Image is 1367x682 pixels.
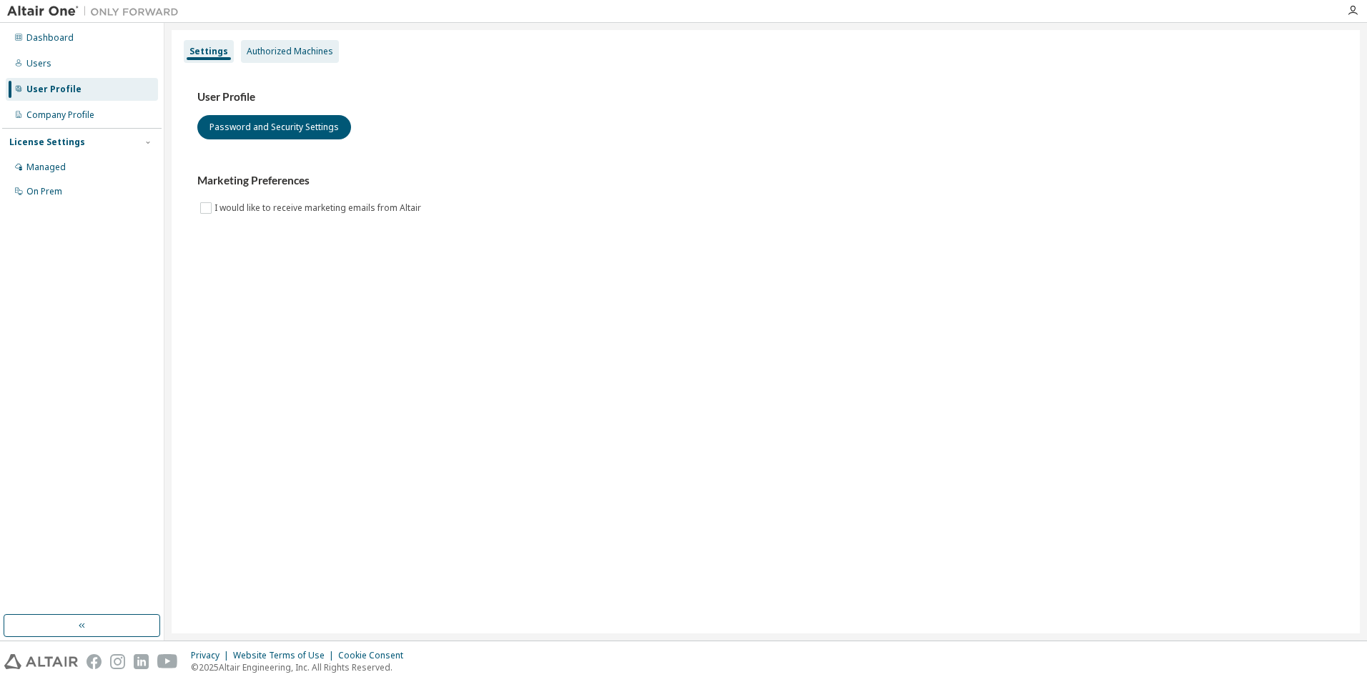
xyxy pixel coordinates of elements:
div: Cookie Consent [338,650,412,661]
h3: User Profile [197,90,1334,104]
div: Company Profile [26,109,94,121]
img: youtube.svg [157,654,178,669]
div: Privacy [191,650,233,661]
img: Altair One [7,4,186,19]
div: Settings [189,46,228,57]
div: Managed [26,162,66,173]
img: linkedin.svg [134,654,149,669]
div: User Profile [26,84,82,95]
img: facebook.svg [87,654,102,669]
label: I would like to receive marketing emails from Altair [214,199,424,217]
h3: Marketing Preferences [197,174,1334,188]
div: On Prem [26,186,62,197]
img: instagram.svg [110,654,125,669]
div: License Settings [9,137,85,148]
p: © 2025 Altair Engineering, Inc. All Rights Reserved. [191,661,412,673]
div: Authorized Machines [247,46,333,57]
div: Dashboard [26,32,74,44]
div: Users [26,58,51,69]
img: altair_logo.svg [4,654,78,669]
button: Password and Security Settings [197,115,351,139]
div: Website Terms of Use [233,650,338,661]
